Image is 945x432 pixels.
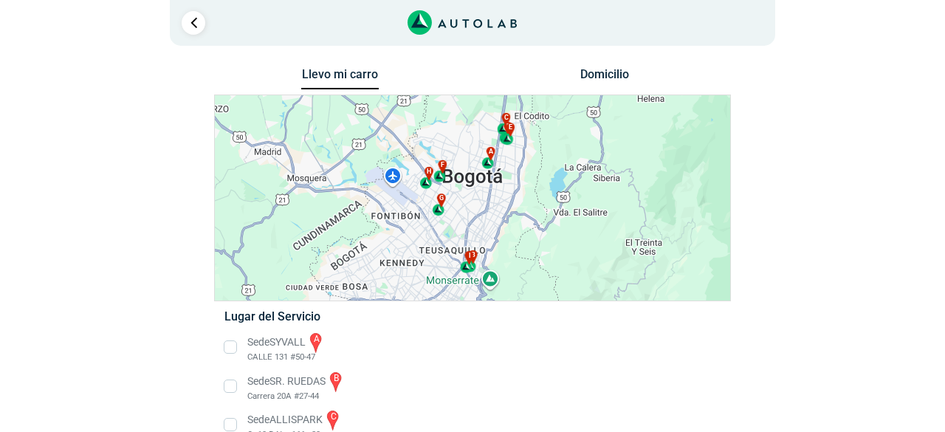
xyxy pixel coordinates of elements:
span: i [469,251,471,261]
span: h [427,167,431,177]
span: d [506,122,511,132]
a: Ir al paso anterior [182,11,205,35]
span: g [439,193,444,204]
button: Llevo mi carro [301,67,379,90]
h5: Lugar del Servicio [224,309,720,323]
button: Domicilio [566,67,644,89]
span: e [509,123,512,133]
span: f [441,160,444,171]
span: b [471,250,475,261]
a: Link al sitio de autolab [408,15,518,29]
span: c [504,113,509,123]
span: a [489,147,493,157]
